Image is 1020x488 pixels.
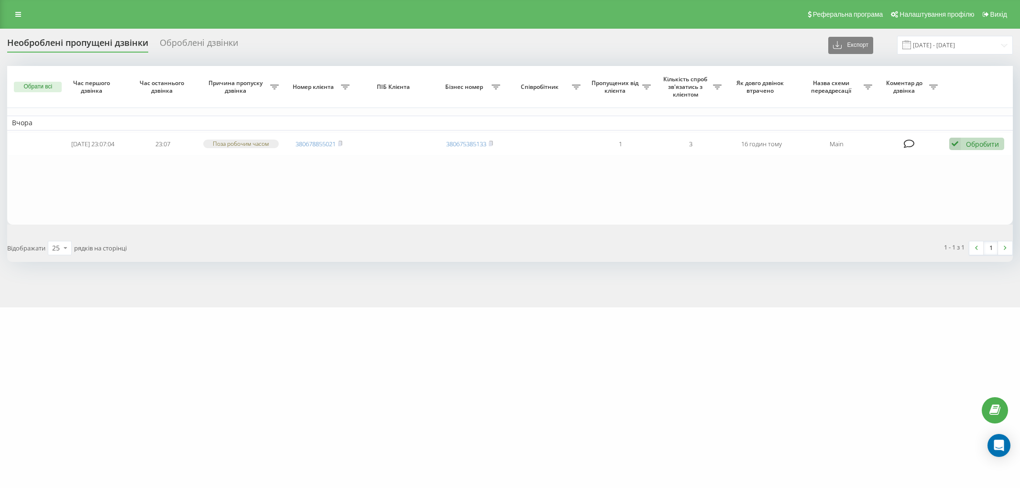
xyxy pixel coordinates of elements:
td: 16 годин тому [726,132,797,156]
a: 380678855021 [296,140,336,148]
span: Як довго дзвінок втрачено [734,79,789,94]
span: Час першого дзвінка [66,79,120,94]
span: Час останнього дзвінка [136,79,190,94]
span: Номер клієнта [288,83,340,91]
span: Налаштування профілю [899,11,974,18]
span: Вихід [990,11,1007,18]
div: Поза робочим часом [203,140,279,148]
div: Open Intercom Messenger [987,434,1010,457]
span: Причина пропуску дзвінка [203,79,271,94]
span: Реферальна програма [813,11,883,18]
td: 3 [656,132,726,156]
span: Відображати [7,244,45,252]
td: 1 [585,132,656,156]
button: Обрати всі [14,82,62,92]
span: рядків на сторінці [74,244,127,252]
div: Необроблені пропущені дзвінки [7,38,148,53]
button: Експорт [828,37,873,54]
span: Кількість спроб зв'язатись з клієнтом [660,76,713,98]
a: 1 [984,241,998,255]
a: 380675385133 [446,140,486,148]
span: Назва схеми переадресації [801,79,864,94]
td: Main [797,132,877,156]
span: ПІБ Клієнта [362,83,426,91]
span: Коментар до дзвінка [882,79,929,94]
span: Співробітник [510,83,572,91]
div: 1 - 1 з 1 [944,242,965,252]
span: Бізнес номер [439,83,492,91]
div: Обробити [966,140,999,149]
td: Вчора [7,116,1013,130]
td: [DATE] 23:07:04 [57,132,128,156]
div: Оброблені дзвінки [160,38,238,53]
div: 25 [52,243,60,253]
span: Пропущених від клієнта [590,79,642,94]
td: 23:07 [128,132,198,156]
